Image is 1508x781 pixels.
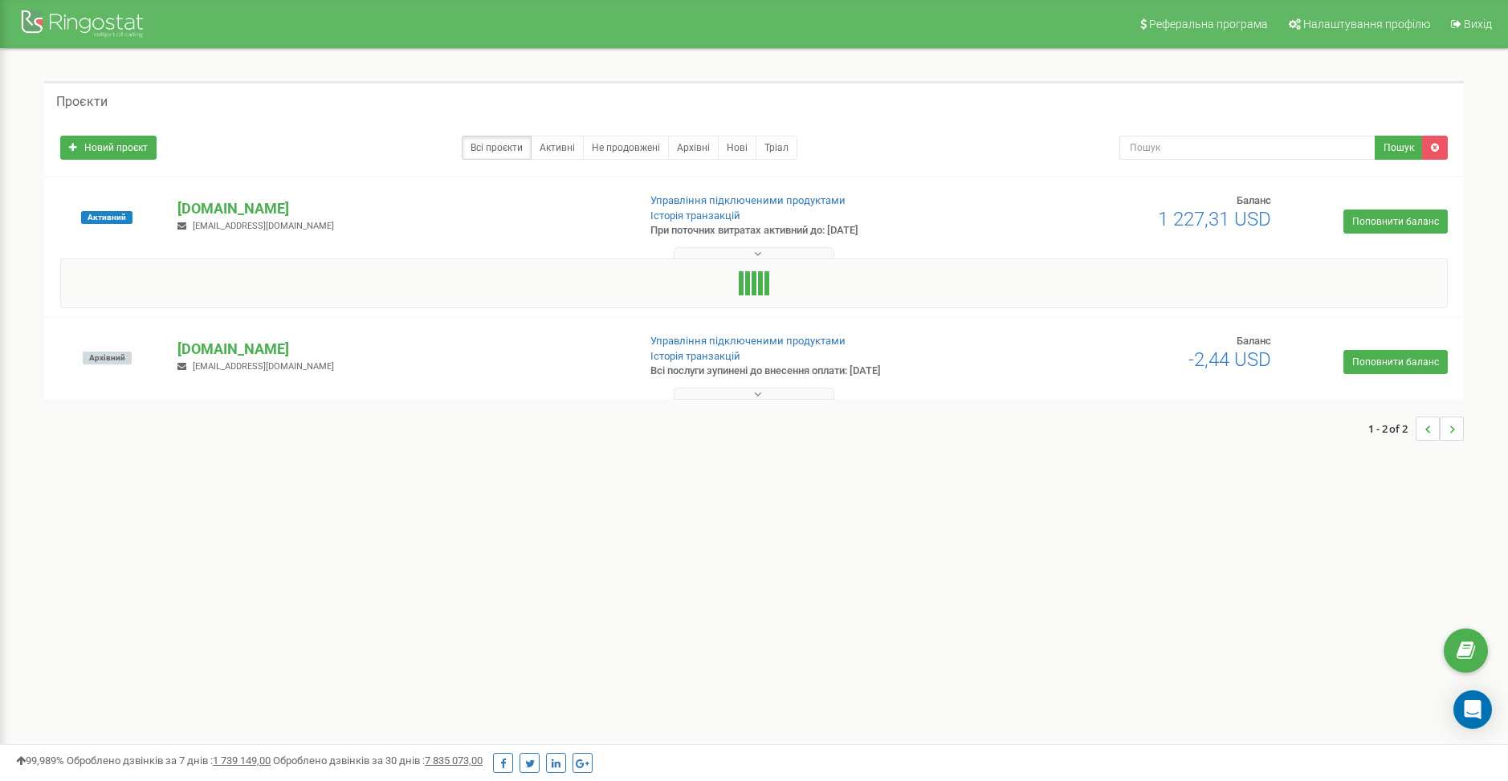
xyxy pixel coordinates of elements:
[213,755,271,767] u: 1 739 149,00
[1158,208,1271,230] span: 1 227,31 USD
[1368,401,1464,457] nav: ...
[1237,335,1271,347] span: Баланс
[1464,18,1492,31] span: Вихід
[462,136,532,160] a: Всі проєкти
[177,198,624,219] p: [DOMAIN_NAME]
[718,136,756,160] a: Нові
[1368,417,1416,441] span: 1 - 2 of 2
[1343,350,1448,374] a: Поповнити баланс
[16,755,64,767] span: 99,989%
[193,221,334,231] span: [EMAIL_ADDRESS][DOMAIN_NAME]
[668,136,719,160] a: Архівні
[60,136,157,160] a: Новий проєкт
[1149,18,1268,31] span: Реферальна програма
[1188,348,1271,371] span: -2,44 USD
[650,223,980,238] p: При поточних витратах активний до: [DATE]
[1237,194,1271,206] span: Баланс
[650,209,740,222] a: Історія транзакцій
[650,194,846,206] a: Управління підключеними продуктами
[83,352,132,364] span: Архівний
[177,339,624,360] p: [DOMAIN_NAME]
[81,211,132,224] span: Активний
[650,335,846,347] a: Управління підключеними продуктами
[650,364,980,379] p: Всі послуги зупинені до внесення оплати: [DATE]
[1375,136,1423,160] button: Пошук
[531,136,584,160] a: Активні
[273,755,483,767] span: Оброблено дзвінків за 30 днів :
[1343,209,1448,234] a: Поповнити баланс
[67,755,271,767] span: Оброблено дзвінків за 7 днів :
[756,136,797,160] a: Тріал
[1303,18,1430,31] span: Налаштування профілю
[193,361,334,372] span: [EMAIL_ADDRESS][DOMAIN_NAME]
[56,95,108,109] h5: Проєкти
[1119,136,1376,160] input: Пошук
[1453,690,1492,729] div: Open Intercom Messenger
[583,136,669,160] a: Не продовжені
[425,755,483,767] u: 7 835 073,00
[650,350,740,362] a: Історія транзакцій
